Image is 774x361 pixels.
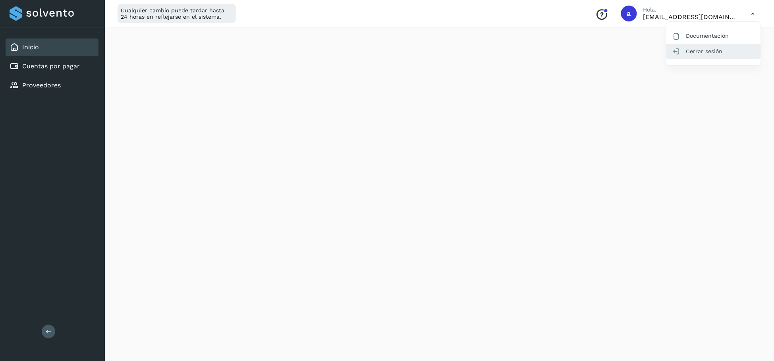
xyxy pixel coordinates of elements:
div: Cuentas por pagar [6,58,98,75]
div: Documentación [666,28,761,43]
div: Cerrar sesión [666,44,761,59]
a: Inicio [22,43,39,51]
div: Inicio [6,39,98,56]
a: Cuentas por pagar [22,62,80,70]
a: Proveedores [22,81,61,89]
div: Proveedores [6,77,98,94]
